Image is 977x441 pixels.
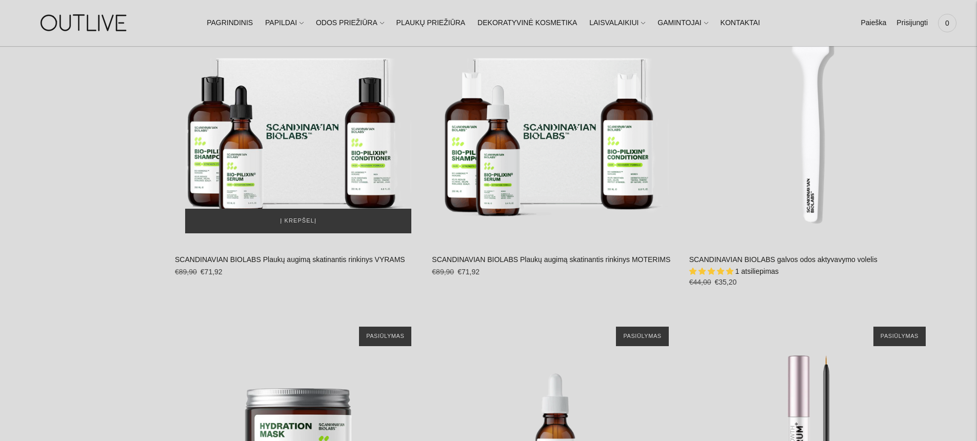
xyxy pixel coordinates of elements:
[175,255,405,264] a: SCANDINAVIAN BIOLABS Plaukų augimą skatinantis rinkinys VYRAMS
[721,12,760,34] a: KONTAKTAI
[689,278,711,286] s: €44,00
[201,268,223,276] span: €71,92
[861,12,886,34] a: Paieška
[689,267,735,275] span: 5.00 stars
[589,12,645,34] a: LAISVALAIKIUI
[265,12,304,34] a: PAPILDAI
[280,216,316,226] span: Į krepšelį
[938,12,956,34] a: 0
[21,5,149,41] img: OUTLIVE
[457,268,480,276] span: €71,92
[714,278,736,286] span: €35,20
[896,12,928,34] a: Prisijungti
[432,268,454,276] s: €89,90
[316,12,384,34] a: ODOS PRIEŽIŪRA
[477,12,577,34] a: DEKORATYVINĖ KOSMETIKA
[396,12,466,34] a: PLAUKŲ PRIEŽIŪRA
[689,255,878,264] a: SCANDINAVIAN BIOLABS galvos odos aktyvavymo volelis
[175,268,197,276] s: €89,90
[735,267,779,275] span: 1 atsiliepimas
[207,12,253,34] a: PAGRINDINIS
[185,209,411,233] button: Į krepšelį
[432,255,670,264] a: SCANDINAVIAN BIOLABS Plaukų augimą skatinantis rinkinys MOTERIMS
[657,12,708,34] a: GAMINTOJAI
[940,16,954,30] span: 0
